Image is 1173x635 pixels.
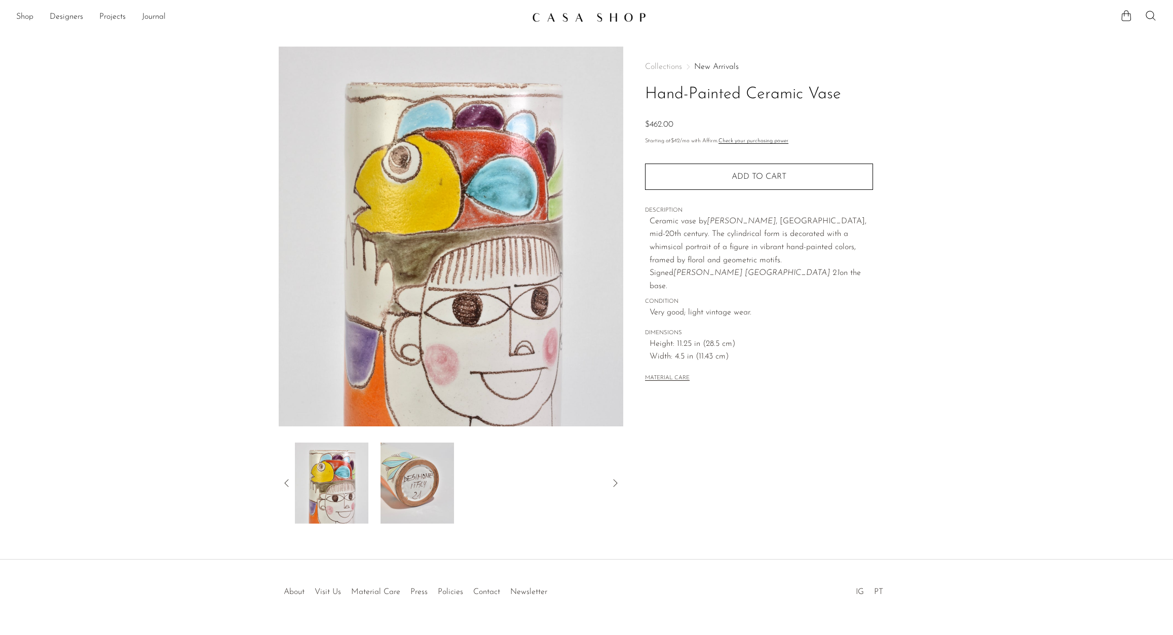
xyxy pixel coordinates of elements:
[279,47,624,426] img: Hand-Painted Ceramic Vase
[279,580,552,599] ul: Quick links
[645,375,690,382] button: MATERIAL CARE
[50,11,83,24] a: Designers
[645,164,873,190] button: Add to cart
[351,588,400,596] a: Material Care
[650,215,873,293] p: Ceramic vase by , [GEOGRAPHIC_DATA], mid-20th century. The cylindrical form is decorated with a w...
[438,588,463,596] a: Policies
[671,138,680,144] span: $42
[718,138,788,144] a: Check your purchasing power - Learn more about Affirm Financing (opens in modal)
[874,588,883,596] a: PT
[673,269,840,277] em: [PERSON_NAME] [GEOGRAPHIC_DATA] 21
[645,63,873,71] nav: Breadcrumbs
[16,11,33,24] a: Shop
[645,329,873,338] span: DIMENSIONS
[645,121,673,129] span: $462.00
[645,297,873,306] span: CONDITION
[645,82,873,107] h1: Hand-Painted Ceramic Vase
[856,588,864,596] a: IG
[645,137,873,146] p: Starting at /mo with Affirm.
[315,588,341,596] a: Visit Us
[284,588,305,596] a: About
[473,588,500,596] a: Contact
[851,580,888,599] ul: Social Medias
[99,11,126,24] a: Projects
[650,306,873,320] span: Very good; light vintage wear.
[645,63,682,71] span: Collections
[707,217,776,225] em: [PERSON_NAME]
[410,588,428,596] a: Press
[732,173,786,181] span: Add to cart
[16,9,524,26] nav: Desktop navigation
[294,443,368,524] img: Hand-Painted Ceramic Vase
[142,11,166,24] a: Journal
[650,338,873,351] span: Height: 11.25 in (28.5 cm)
[16,9,524,26] ul: NEW HEADER MENU
[650,350,873,364] span: Width: 4.5 in (11.43 cm)
[694,63,739,71] a: New Arrivals
[645,206,873,215] span: DESCRIPTION
[380,443,453,524] img: Hand-Painted Ceramic Vase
